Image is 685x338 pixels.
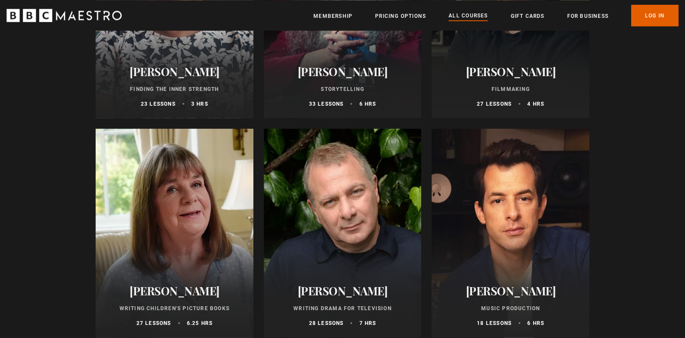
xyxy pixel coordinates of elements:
p: 27 lessons [477,100,512,108]
p: 23 lessons [141,100,176,108]
a: Pricing Options [375,11,426,20]
h2: [PERSON_NAME] [106,65,243,78]
a: Log In [631,4,678,26]
p: 28 lessons [309,319,343,327]
p: 7 hrs [359,319,376,327]
p: 6 hrs [527,319,544,327]
a: [PERSON_NAME] Writing Children's Picture Books 27 lessons 6.25 hrs [96,129,253,338]
p: Writing Children's Picture Books [106,305,243,312]
nav: Primary [313,4,678,26]
h2: [PERSON_NAME] [442,284,579,298]
p: 33 lessons [309,100,343,108]
p: Filmmaking [442,85,579,93]
svg: BBC Maestro [7,9,122,22]
a: Gift Cards [510,11,544,20]
p: 3 hrs [191,100,208,108]
p: 27 lessons [136,319,171,327]
h2: [PERSON_NAME] [442,65,579,78]
h2: [PERSON_NAME] [106,284,243,298]
p: Music Production [442,305,579,312]
p: Writing Drama for Television [274,305,411,312]
p: 6.25 hrs [187,319,213,327]
p: Finding the Inner Strength [106,85,243,93]
h2: [PERSON_NAME] [274,284,411,298]
a: [PERSON_NAME] Writing Drama for Television 28 lessons 7 hrs [264,129,422,338]
a: All Courses [449,11,488,20]
h2: [PERSON_NAME] [274,65,411,78]
a: For business [567,11,608,20]
p: 4 hrs [527,100,544,108]
a: [PERSON_NAME] Music Production 18 lessons 6 hrs [432,129,589,338]
p: 6 hrs [359,100,376,108]
p: Storytelling [274,85,411,93]
p: 18 lessons [477,319,512,327]
a: Membership [313,11,352,20]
